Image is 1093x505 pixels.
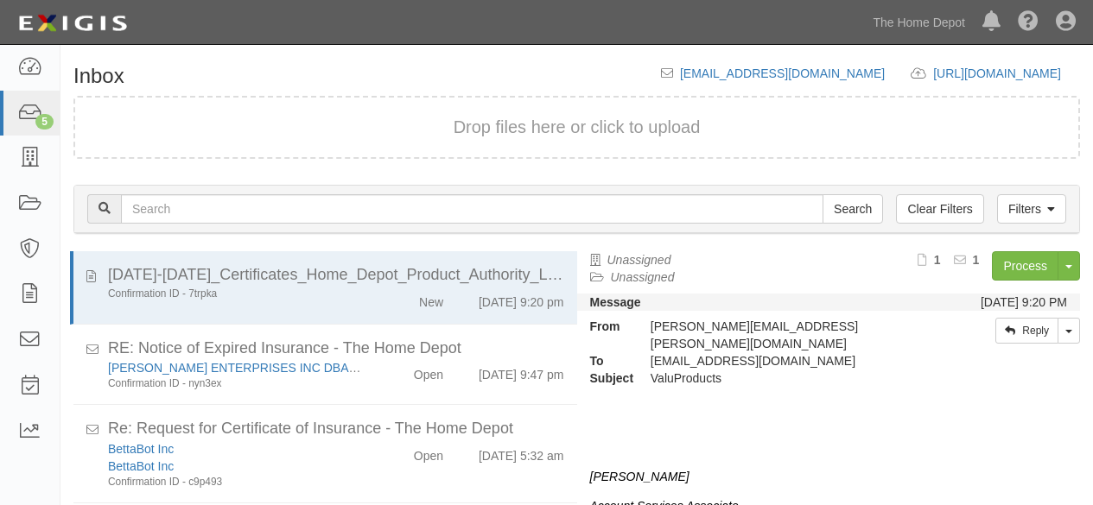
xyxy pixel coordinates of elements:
[638,352,942,369] div: inbox@thdmerchandising.complianz.com
[823,194,883,224] input: Search
[577,318,638,335] strong: From
[479,359,564,383] div: [DATE] 9:47 pm
[992,251,1058,281] a: Process
[864,5,974,40] a: The Home Depot
[611,270,675,284] a: Unassigned
[590,295,641,309] strong: Message
[896,194,983,224] a: Clear Filters
[108,442,174,456] a: BettaBot Inc
[577,369,638,387] strong: Subject
[108,418,564,440] div: Re: Request for Certificate of Insurance - The Home Depot
[108,287,363,301] div: Confirmation ID - 7trpka
[419,287,443,311] div: New
[108,376,363,391] div: Confirmation ID - nyn3ex
[973,253,980,267] b: 1
[995,318,1058,344] a: Reply
[454,115,701,140] button: Drop files here or click to upload
[414,359,443,383] div: Open
[933,66,1080,80] a: [URL][DOMAIN_NAME]
[577,352,638,369] strong: To
[13,8,132,39] img: logo-5460c22ac91f19d4615b14bd174203de0afe785f0fc80cf4dbbc73dc1793850b.png
[479,287,564,311] div: [DATE] 9:20 pm
[108,338,564,360] div: RE: Notice of Expired Insurance - The Home Depot
[414,440,443,464] div: Open
[108,475,363,489] div: Confirmation ID - c9p493
[1018,12,1039,33] i: Help Center - Complianz
[108,459,174,473] a: BettaBot Inc
[479,440,564,464] div: [DATE] 5:32 am
[680,66,885,80] a: [EMAIL_ADDRESS][DOMAIN_NAME]
[638,369,942,387] div: ValuProducts
[35,114,54,129] div: 5
[590,470,689,483] i: [PERSON_NAME]
[607,253,671,267] a: Unassigned
[108,361,583,375] a: [PERSON_NAME] ENTERPRISES INC DBA: AMERICAN CLEANING TECHNOLOGIES
[121,194,823,224] input: Search
[934,253,941,267] b: 1
[73,65,124,87] h1: Inbox
[981,294,1067,311] div: [DATE] 9:20 PM
[997,194,1066,224] a: Filters
[638,318,942,352] div: [PERSON_NAME][EMAIL_ADDRESS][PERSON_NAME][DOMAIN_NAME]
[108,264,564,287] div: 2025-2026_Certificates_Home_Depot_Product_Authority_LLC-ValuProducts.pdf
